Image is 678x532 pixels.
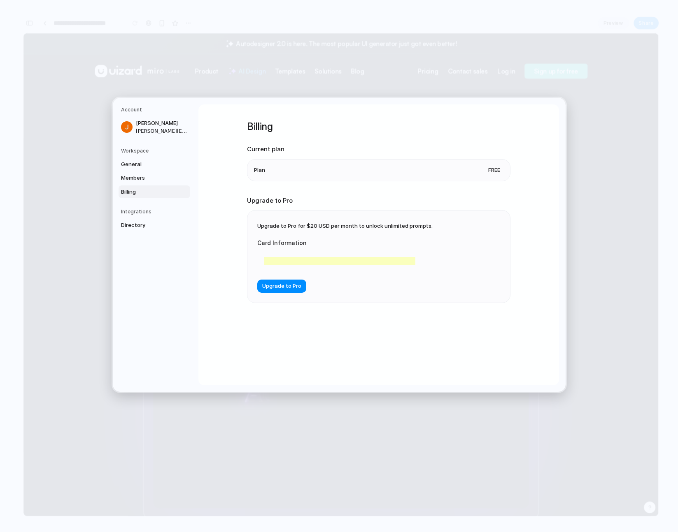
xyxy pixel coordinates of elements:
iframe: To enrich screen reader interactions, please activate Accessibility in Grammarly extension settings [264,257,415,265]
span: Sign up for free [537,35,583,44]
a: Autodesigner 2.0 is here. The most popular UI generator just got even better! [224,7,456,15]
span: AI Design [215,35,255,45]
button: Upgrade to Pro [257,280,306,293]
a: Log in [499,22,517,58]
span: General [121,160,174,168]
a: Members [119,171,190,185]
span: Templates [265,35,296,44]
button: Sign up for free [527,32,593,48]
span: Directory [121,221,174,229]
h2: Current plan [247,145,510,154]
a: [PERSON_NAME][PERSON_NAME][EMAIL_ADDRESS][DOMAIN_NAME] [119,117,190,137]
span: Plan [254,166,265,174]
p: Visualize, communicate, and iterate on wireframes and prototypes in minutes. Empower your product... [128,162,540,188]
span: Upgrade to Pro for $20 USD per month to unlock unlimited prompts. [257,222,433,229]
a: Directory [119,219,190,232]
a: Billing [119,185,190,198]
span: Free [485,166,503,174]
h2: Upgrade to Pro [247,196,510,205]
span: Blog [345,35,359,44]
img: Uizard logo [75,33,164,46]
span: Upgrade to Pro [262,282,301,290]
a: General [119,157,190,171]
img: Magic icon [212,6,222,16]
img: magic stars [394,220,403,229]
span: Solutions [306,35,335,44]
span: Generate [394,220,436,229]
a: Pricing [415,22,436,58]
span: Product [180,35,205,44]
h1: Turn product ideas into concepts instantly with GenAI [128,90,540,149]
span: Billing [121,187,174,196]
span: [PERSON_NAME] [136,119,189,127]
h5: Workspace [121,147,190,154]
h1: Billing [247,119,510,134]
img: Magic icon [215,35,225,45]
h5: Integrations [121,208,190,215]
label: Card Information [257,238,422,247]
span: Members [121,174,174,182]
button: Contact sales [446,22,489,58]
button: magic starsGenerate [381,215,449,234]
span: [PERSON_NAME][EMAIL_ADDRESS][DOMAIN_NAME] [136,127,189,134]
h5: Account [121,106,190,113]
